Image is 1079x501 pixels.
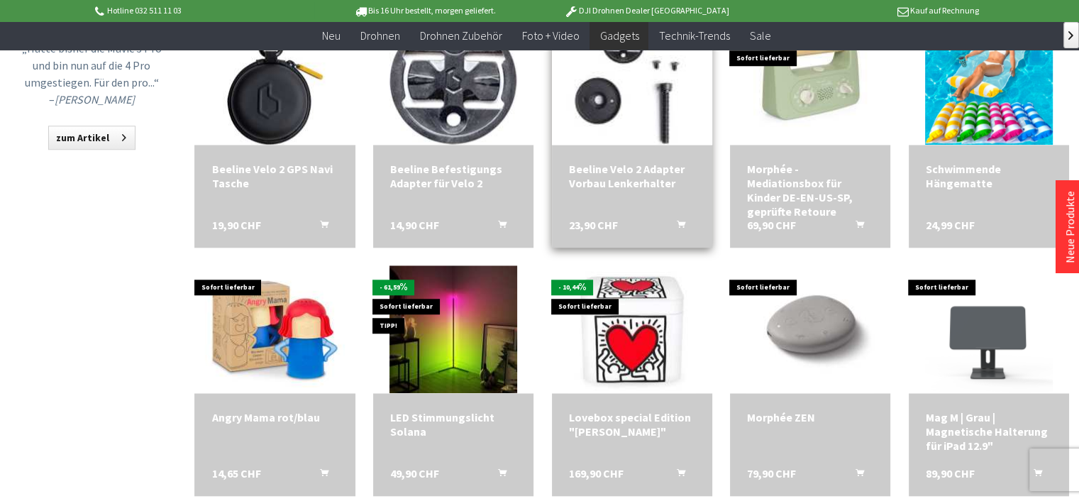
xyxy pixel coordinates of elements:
[536,2,757,19] p: DJI Drohnen Dealer [GEOGRAPHIC_DATA]
[838,218,872,236] button: In den Warenkorb
[303,218,337,236] button: In den Warenkorb
[522,28,580,43] span: Foto + Video
[303,466,337,485] button: In den Warenkorb
[211,162,338,190] div: Beeline Velo 2 GPS Navi Tasche
[211,410,338,424] div: Angry Mama rot/blau
[758,2,979,19] p: Kauf auf Rechnung
[926,218,975,232] span: 24,99 CHF
[747,162,873,219] div: Morphée - Mediationsbox für Kinder DE-EN-US-SP, geprüfte Retoure
[926,162,1052,190] a: Schwimmende Hängematte 24,99 CHF
[926,162,1052,190] div: Schwimmende Hängematte
[389,17,517,145] img: Beeline Befestigungs Adapter für Velo 2
[21,40,162,108] p: „Hatte bisher die Mavic 3 Pro und bin nun auf die 4 Pro umgestiegen. Für den pro...“ –
[747,162,873,219] a: Morphée - Mediationsbox für Kinder DE-EN-US-SP, geprüfte Retoure 69,90 CHF In den Warenkorb
[92,2,314,19] p: Hotline 032 511 11 03
[648,21,739,50] a: Technik-Trends
[569,466,624,480] span: 169,90 CHF
[48,126,135,150] a: zum Artikel
[481,218,515,236] button: In den Warenkorb
[194,270,355,390] img: Angry Mama rot/blau
[660,466,694,485] button: In den Warenkorb
[350,21,410,50] a: Drohnen
[390,162,516,190] div: Beeline Befestigungs Adapter für Velo 2
[390,162,516,190] a: Beeline Befestigungs Adapter für Velo 2 14,90 CHF In den Warenkorb
[390,410,516,439] a: LED Stimmungslicht Solana 49,90 CHF In den Warenkorb
[211,410,338,424] a: Angry Mama rot/blau 14,65 CHF In den Warenkorb
[360,28,400,43] span: Drohnen
[749,28,770,43] span: Sale
[753,24,867,138] img: Morphée - Mediationsbox für Kinder DE-EN-US-SP, geprüfte Retoure
[926,410,1052,453] a: Mag M | Grau | Magnetische Halterung für iPad 12.9" 89,90 CHF In den Warenkorb
[420,28,502,43] span: Drohnen Zubehör
[590,21,648,50] a: Gadgets
[658,28,729,43] span: Technik-Trends
[660,218,694,236] button: In den Warenkorb
[569,162,695,190] a: Beeline Velo 2 Adapter Vorbau Lenkerhalter 23,90 CHF In den Warenkorb
[390,466,439,480] span: 49,90 CHF
[55,92,135,106] em: [PERSON_NAME]
[746,265,874,393] img: Morphée ZEN
[314,2,536,19] p: Bis 16 Uhr bestellt, morgen geliefert.
[925,17,1053,145] img: Schwimmende Hängematte
[390,410,516,439] div: LED Stimmungslicht Solana
[512,21,590,50] a: Foto + Video
[211,17,339,145] img: Beeline Velo 2 GPS Navi Tasche
[569,218,618,232] span: 23,90 CHF
[925,265,1053,393] img: Mag M | Grau | Magnetische Halterung für iPad 12.9"
[390,218,439,232] span: 14,90 CHF
[481,466,515,485] button: In den Warenkorb
[569,410,695,439] a: Lovebox special Edition "[PERSON_NAME]" 169,90 CHF In den Warenkorb
[926,410,1052,453] div: Mag M | Grau | Magnetische Halterung für iPad 12.9"
[599,28,638,43] span: Gadgets
[747,218,796,232] span: 69,90 CHF
[747,410,873,424] div: Morphée ZEN
[569,410,695,439] div: Lovebox special Edition "[PERSON_NAME]"
[747,410,873,424] a: Morphée ZEN 79,90 CHF In den Warenkorb
[1063,191,1077,263] a: Neue Produkte
[1068,31,1073,40] span: 
[410,21,512,50] a: Drohnen Zubehör
[569,162,695,190] div: Beeline Velo 2 Adapter Vorbau Lenkerhalter
[211,162,338,190] a: Beeline Velo 2 GPS Navi Tasche 19,90 CHF In den Warenkorb
[322,28,341,43] span: Neu
[568,265,696,393] img: Lovebox special Edition "Keith Haring"
[211,466,260,480] span: 14,65 CHF
[389,265,517,393] img: LED Stimmungslicht Solana
[747,466,796,480] span: 79,90 CHF
[312,21,350,50] a: Neu
[1017,466,1051,485] button: In den Warenkorb
[211,218,260,232] span: 19,90 CHF
[926,466,975,480] span: 89,90 CHF
[838,466,872,485] button: In den Warenkorb
[739,21,780,50] a: Sale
